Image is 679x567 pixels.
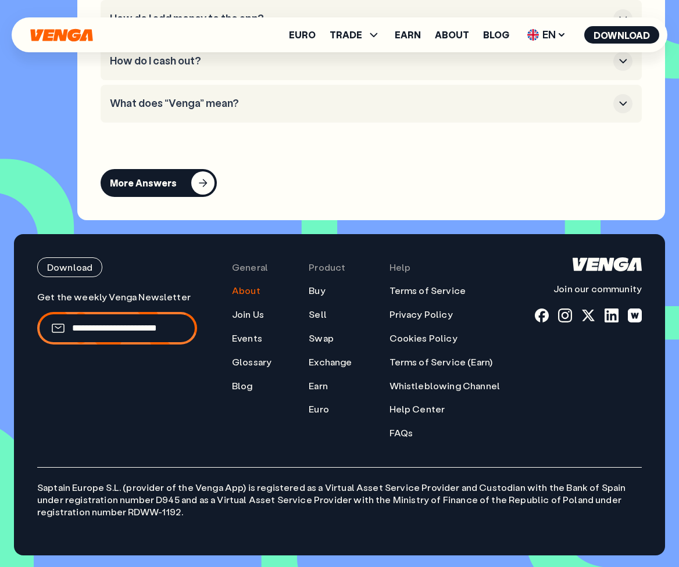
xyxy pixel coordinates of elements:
[395,30,421,40] a: Earn
[581,308,595,322] a: x
[628,308,642,322] a: warpcast
[389,332,458,344] a: Cookies Policy
[110,9,632,28] button: How do I add money to the app?
[232,380,253,392] a: Blog
[232,332,262,344] a: Events
[523,26,570,44] span: EN
[535,283,642,295] p: Join our community
[330,28,381,42] span: TRADE
[110,52,632,71] button: How do I cash out?
[527,29,539,41] img: flag-uk
[37,291,197,303] p: Get the weekly Venga Newsletter
[309,403,329,415] a: Euro
[389,403,445,415] a: Help Center
[389,380,501,392] a: Whistleblowing Channel
[37,257,102,277] button: Download
[435,30,469,40] a: About
[389,356,493,368] a: Terms of Service (Earn)
[110,12,609,25] h3: How do I add money to the app?
[232,308,264,321] a: Join Us
[309,285,325,297] a: Buy
[309,380,328,392] a: Earn
[110,97,609,110] h3: What does “Venga” mean?
[232,285,260,297] a: About
[110,177,177,189] div: More Answers
[29,28,94,42] svg: Home
[389,308,453,321] a: Privacy Policy
[389,285,466,297] a: Terms of Service
[605,308,619,322] a: linkedin
[584,26,659,44] button: Download
[309,261,345,274] span: Product
[558,308,572,322] a: instagram
[232,356,271,368] a: Glossary
[535,308,549,322] a: fb
[483,30,509,40] a: Blog
[309,332,334,344] a: Swap
[101,169,217,197] button: More Answers
[330,30,362,40] span: TRADE
[389,427,413,439] a: FAQs
[573,257,642,271] svg: Home
[110,94,632,113] button: What does “Venga” mean?
[389,261,411,274] span: Help
[309,356,352,368] a: Exchange
[37,467,642,518] p: Saptain Europe S.L. (provider of the Venga App) is registered as a Virtual Asset Service Provider...
[110,55,609,67] h3: How do I cash out?
[37,257,197,277] a: Download
[232,261,268,274] span: General
[289,30,316,40] a: Euro
[309,308,327,321] a: Sell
